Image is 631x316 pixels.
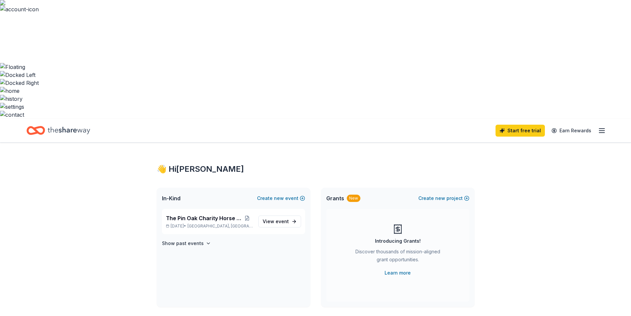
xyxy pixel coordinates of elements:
a: Learn more [385,269,411,277]
div: Introducing Grants! [375,237,421,245]
span: Grants [326,194,344,202]
button: Createnewevent [257,194,305,202]
div: 👋 Hi [PERSON_NAME] [157,164,475,174]
a: Earn Rewards [548,125,595,137]
p: [DATE] • [166,223,253,229]
h4: Show past events [162,239,204,247]
a: Start free trial [496,125,545,137]
span: new [274,194,284,202]
span: View [263,218,289,225]
span: [GEOGRAPHIC_DATA], [GEOGRAPHIC_DATA] [187,223,253,229]
a: Home [26,123,90,138]
span: new [435,194,445,202]
span: event [276,219,289,224]
button: Show past events [162,239,211,247]
a: View event [258,216,301,227]
span: The Pin Oak Charity Horse Show [166,214,241,222]
span: In-Kind [162,194,181,202]
div: New [347,195,360,202]
button: Createnewproject [418,194,469,202]
div: Discover thousands of mission-aligned grant opportunities. [353,248,443,266]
